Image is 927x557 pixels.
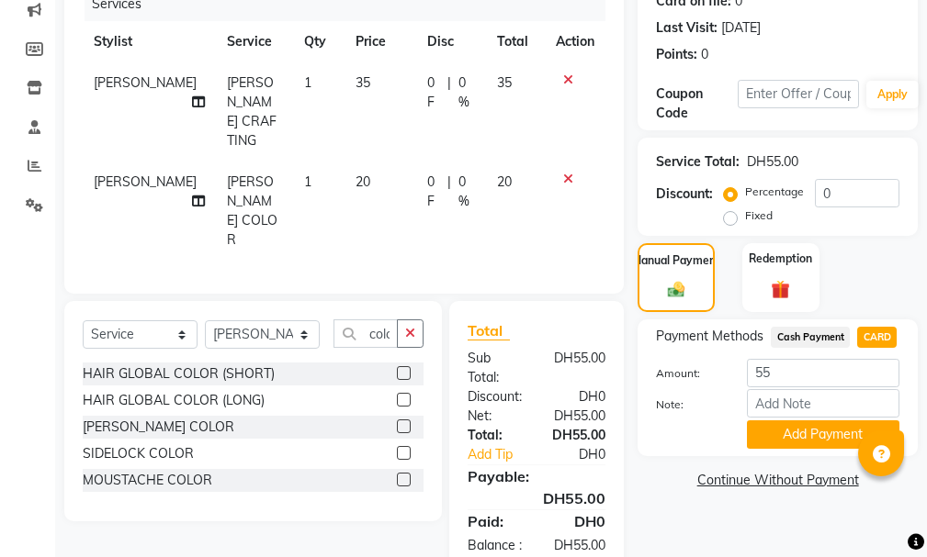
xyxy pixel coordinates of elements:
[745,207,773,224] label: Fixed
[83,21,216,62] th: Stylist
[656,84,737,123] div: Coupon Code
[356,74,370,91] span: 35
[83,418,234,437] div: [PERSON_NAME] COLOR
[304,74,311,91] span: 1
[356,173,370,190] span: 20
[427,173,441,211] span: 0 F
[747,389,899,418] input: Add Note
[545,21,605,62] th: Action
[641,471,914,490] a: Continue Without Payment
[454,510,537,532] div: Paid:
[227,173,277,248] span: [PERSON_NAME] COLOR
[747,152,798,172] div: DH55.00
[497,74,512,91] span: 35
[721,18,761,38] div: [DATE]
[447,173,451,211] span: |
[454,349,537,387] div: Sub Total:
[537,510,619,532] div: DH0
[701,45,708,64] div: 0
[458,173,475,211] span: 0 %
[765,278,796,301] img: _gift.svg
[749,251,812,267] label: Redemption
[345,21,416,62] th: Price
[83,391,265,410] div: HAIR GLOBAL COLOR (LONG)
[866,81,919,108] button: Apply
[454,465,619,487] div: Payable:
[454,487,619,509] div: DH55.00
[537,407,619,426] div: DH55.00
[333,319,398,348] input: Search or Scan
[83,444,194,463] div: SIDELOCK COLOR
[537,536,619,555] div: DH55.00
[454,445,550,464] a: Add Tip
[94,173,197,190] span: [PERSON_NAME]
[293,21,345,62] th: Qty
[642,396,732,413] label: Note:
[745,184,804,200] label: Percentage
[468,321,510,340] span: Total
[447,73,451,112] span: |
[427,73,441,112] span: 0 F
[94,74,197,91] span: [PERSON_NAME]
[642,365,732,382] label: Amount:
[304,173,311,190] span: 1
[656,152,740,172] div: Service Total:
[537,426,619,445] div: DH55.00
[454,426,537,445] div: Total:
[656,45,697,64] div: Points:
[747,359,899,387] input: Amount
[550,445,619,464] div: DH0
[227,74,277,149] span: [PERSON_NAME] CRAFTING
[656,327,763,346] span: Payment Methods
[83,364,275,384] div: HAIR GLOBAL COLOR (SHORT)
[497,173,512,190] span: 20
[216,21,293,62] th: Service
[416,21,486,62] th: Disc
[632,252,720,269] label: Manual Payment
[738,80,859,108] input: Enter Offer / Coupon Code
[83,471,212,490] div: MOUSTACHE COLOR
[537,387,619,407] div: DH0
[458,73,475,112] span: 0 %
[454,387,537,407] div: Discount:
[771,327,850,348] span: Cash Payment
[537,349,619,387] div: DH55.00
[454,407,537,426] div: Net:
[656,18,718,38] div: Last Visit:
[747,420,899,449] button: Add Payment
[486,21,545,62] th: Total
[662,280,690,299] img: _cash.svg
[656,184,713,204] div: Discount:
[454,536,537,555] div: Balance :
[857,327,897,348] span: CARD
